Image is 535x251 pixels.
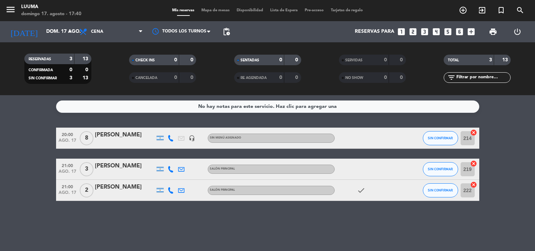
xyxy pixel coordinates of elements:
[189,135,195,141] i: headset_mic
[59,182,76,190] span: 21:00
[59,190,76,198] span: ago. 17
[21,11,81,18] div: domingo 17. agosto - 17:40
[455,27,464,36] i: looks_6
[80,162,93,176] span: 3
[428,136,453,140] span: SIN CONFIRMAR
[5,4,16,17] button: menu
[489,57,492,62] strong: 3
[502,57,509,62] strong: 13
[448,59,459,62] span: TOTAL
[400,75,404,80] strong: 0
[279,57,282,62] strong: 0
[345,76,363,80] span: NO SHOW
[174,75,177,80] strong: 0
[91,29,103,34] span: Cena
[470,160,477,167] i: cancel
[85,67,90,72] strong: 0
[210,189,235,191] span: SALÓN PRINCIPAL
[505,21,530,42] div: LOG OUT
[267,8,301,12] span: Lista de Espera
[400,57,404,62] strong: 0
[83,56,90,61] strong: 13
[210,167,235,170] span: SALÓN PRINCIPAL
[447,73,456,82] i: filter_list
[241,76,267,80] span: RE AGENDADA
[95,130,155,140] div: [PERSON_NAME]
[241,59,259,62] span: SENTADAS
[397,27,406,36] i: looks_one
[190,75,195,80] strong: 0
[467,27,476,36] i: add_box
[69,75,72,80] strong: 3
[59,130,76,138] span: 20:00
[384,57,387,62] strong: 0
[295,75,299,80] strong: 0
[423,131,458,145] button: SIN CONFIRMAR
[423,162,458,176] button: SIN CONFIRMAR
[174,57,177,62] strong: 0
[29,68,53,72] span: CONFIRMADA
[80,131,93,145] span: 8
[59,169,76,177] span: ago. 17
[69,67,72,72] strong: 0
[384,75,387,80] strong: 0
[66,27,74,36] i: arrow_drop_down
[83,75,90,80] strong: 13
[470,129,477,136] i: cancel
[489,27,497,36] span: print
[21,4,81,11] div: Luuma
[478,6,486,14] i: exit_to_app
[5,24,43,39] i: [DATE]
[222,27,231,36] span: pending_actions
[80,183,93,197] span: 2
[301,8,327,12] span: Pre-acceso
[29,57,51,61] span: RESERVADAS
[198,8,233,12] span: Mapa de mesas
[327,8,366,12] span: Tarjetas de regalo
[169,8,198,12] span: Mis reservas
[428,188,453,192] span: SIN CONFIRMAR
[95,183,155,192] div: [PERSON_NAME]
[355,29,394,35] span: Reservas para
[345,59,363,62] span: SERVIDAS
[190,57,195,62] strong: 0
[95,161,155,171] div: [PERSON_NAME]
[443,27,452,36] i: looks_5
[5,4,16,15] i: menu
[497,6,505,14] i: turned_in_not
[29,76,57,80] span: SIN CONFIRMAR
[428,167,453,171] span: SIN CONFIRMAR
[69,56,72,61] strong: 3
[135,59,155,62] span: CHECK INS
[470,181,477,188] i: cancel
[198,103,337,111] div: No hay notas para este servicio. Haz clic para agregar una
[233,8,267,12] span: Disponibilidad
[420,27,429,36] i: looks_3
[459,6,467,14] i: add_circle_outline
[295,57,299,62] strong: 0
[357,186,365,195] i: check
[408,27,418,36] i: looks_two
[279,75,282,80] strong: 0
[59,161,76,169] span: 21:00
[513,27,522,36] i: power_settings_new
[210,136,241,139] span: Sin menú asignado
[432,27,441,36] i: looks_4
[59,138,76,146] span: ago. 17
[423,183,458,197] button: SIN CONFIRMAR
[135,76,157,80] span: CANCELADA
[456,74,510,81] input: Filtrar por nombre...
[516,6,524,14] i: search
